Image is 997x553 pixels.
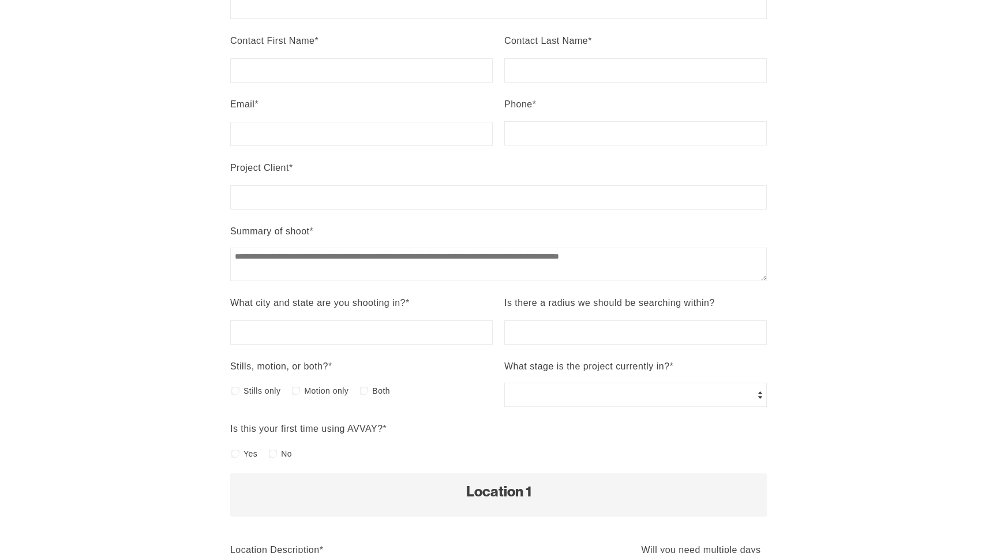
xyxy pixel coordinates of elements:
span: Project Client [230,163,289,173]
span: Email [230,99,254,109]
span: No [281,446,292,462]
select: What stage is the project currently in?* [504,383,767,407]
span: Is there a radius we should be searching within? [504,298,715,308]
input: Is there a radius we should be searching within? [504,320,767,345]
span: Phone [504,99,533,109]
textarea: Summary of shoot* [230,248,767,281]
span: Contact First Name [230,36,315,46]
input: Contact First Name* [230,58,493,83]
span: Summary of shoot [230,226,310,236]
span: What stage is the project currently in? [504,361,670,371]
span: Contact Last Name [504,36,588,46]
h2: Location 1 [242,485,755,499]
input: What city and state are you shooting in?* [230,320,493,345]
span: Both [372,383,390,399]
input: Contact Last Name* [504,58,767,83]
span: Motion only [304,383,348,399]
span: Stills, motion, or both? [230,361,328,371]
input: Motion only [292,387,300,395]
span: Yes [243,446,257,462]
input: Phone* [504,121,767,145]
input: Both [360,387,368,395]
input: No [269,450,277,458]
span: Stills only [243,383,280,399]
input: Email*Open Keeper Popup [230,122,493,146]
span: Is this your first time using AVVAY? [230,424,383,434]
input: Project Client* [230,185,767,210]
input: Stills only [231,387,239,395]
span: What city and state are you shooting in? [230,298,406,308]
input: Yes [231,450,239,458]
